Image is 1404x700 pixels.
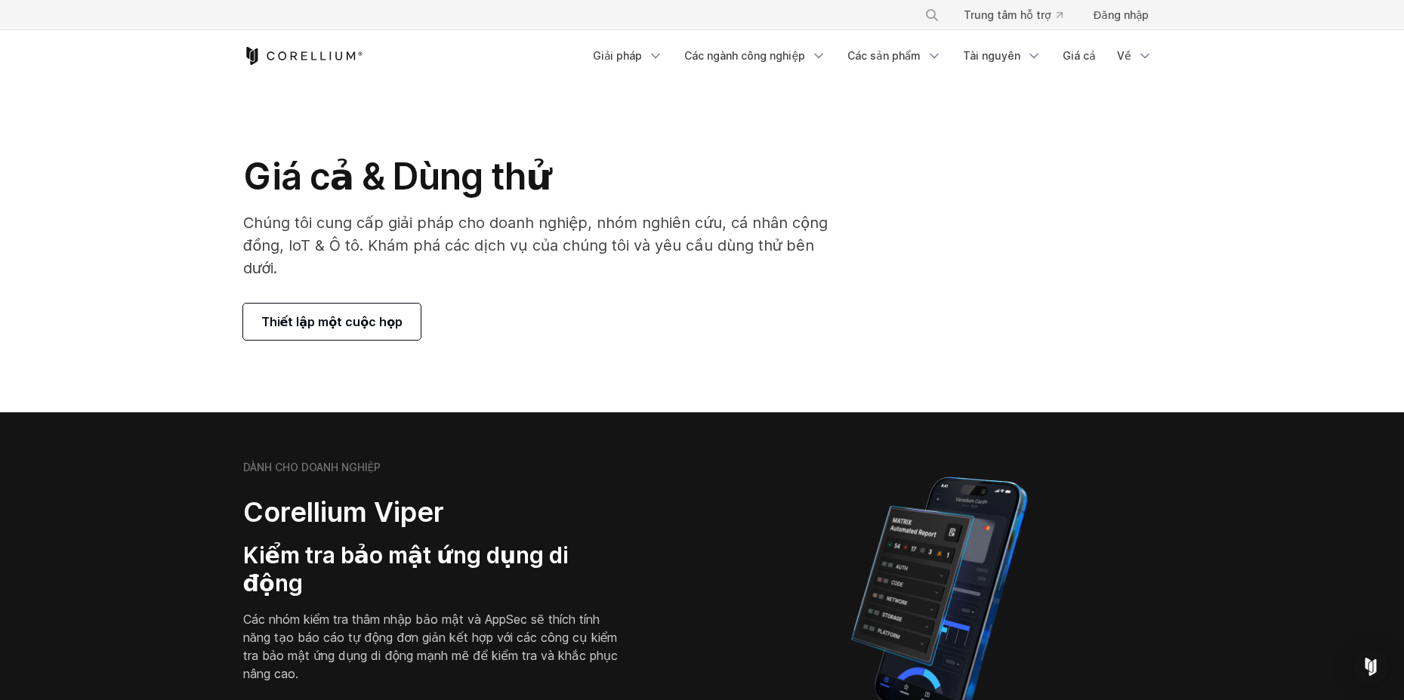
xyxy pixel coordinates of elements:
font: Tài nguyên [963,49,1020,62]
font: Trung tâm hỗ trợ [964,8,1051,21]
button: Tìm kiếm [918,2,946,29]
div: Menu điều hướng [584,42,1162,69]
font: Corellium Viper [243,495,444,529]
font: Thiết lập một cuộc họp [261,314,403,329]
div: Menu điều hướng [906,2,1161,29]
font: Giá cả [1063,49,1096,62]
a: Thiết lập một cuộc họp [243,304,421,340]
font: Các nhóm kiểm tra thâm nhập bảo mật và AppSec sẽ thích tính năng tạo báo cáo tự động đơn giản kết... [243,612,618,681]
a: Trang chủ Corellium [243,47,363,65]
font: Các sản phẩm [847,49,921,62]
font: Đăng nhập [1093,8,1149,21]
font: Các ngành công nghiệp [684,49,805,62]
font: Chúng tôi cung cấp giải pháp cho doanh nghiệp, nhóm nghiên cứu, cá nhân cộng đồng, IoT & Ô tô. Kh... [243,214,829,277]
font: Giải pháp [593,49,643,62]
font: Kiểm tra bảo mật ứng dụng di động [243,541,569,597]
font: DÀNH CHO DOANH NGHIỆP [243,461,381,473]
font: Giá cả & Dùng thử [243,154,551,199]
font: Về [1117,49,1131,62]
div: Mở Intercom Messenger [1353,649,1389,685]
